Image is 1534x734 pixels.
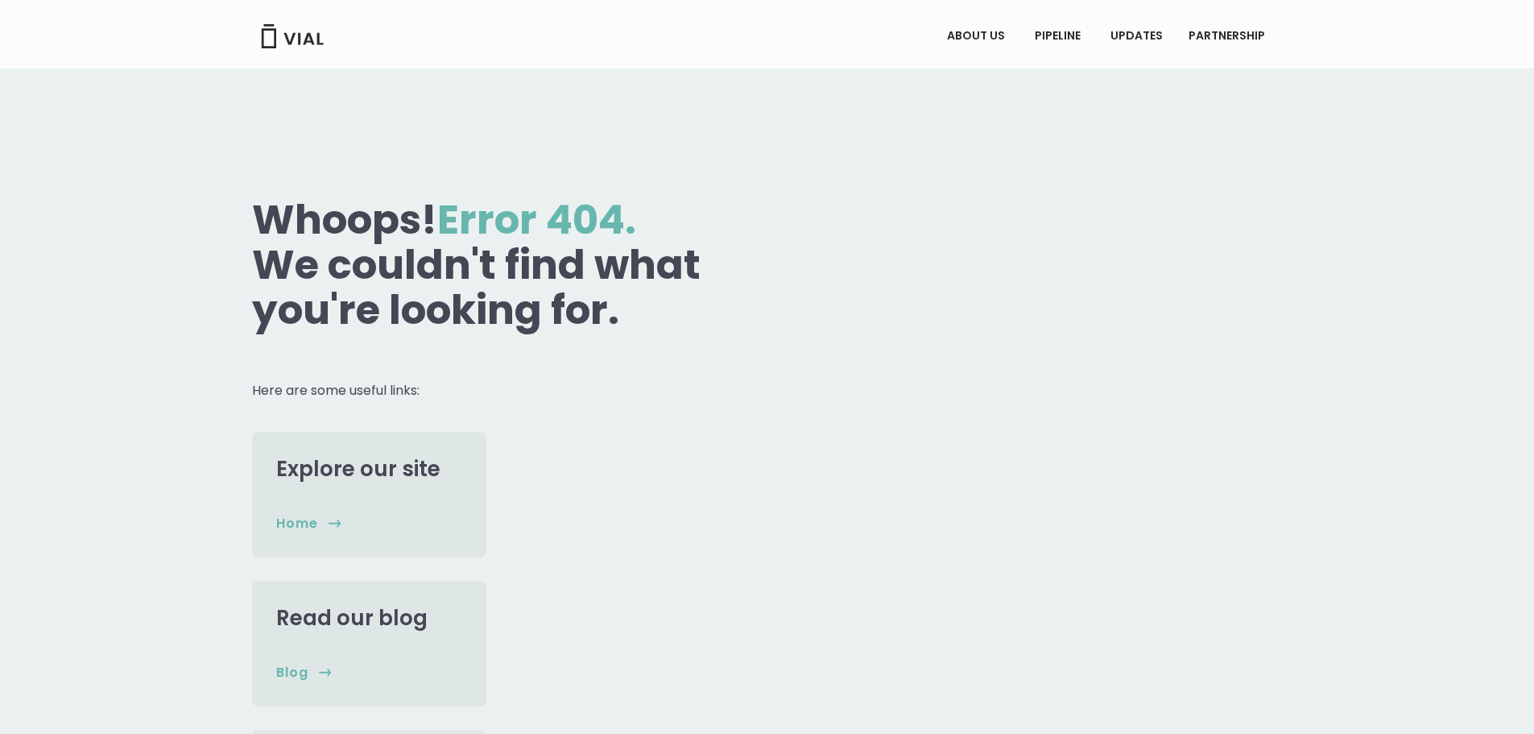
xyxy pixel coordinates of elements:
span: Here are some useful links: [252,381,420,400]
img: Vial Logo [260,24,325,48]
span: Error 404. [437,191,636,248]
a: Explore our site [276,454,440,483]
a: Blog [276,664,332,682]
a: ABOUT USMenu Toggle [934,23,1021,50]
a: PARTNERSHIPMenu Toggle [1176,23,1282,50]
span: Blog [276,664,308,682]
a: PIPELINEMenu Toggle [1022,23,1097,50]
h1: Whoops! We couldn't find what you're looking for. [252,197,763,333]
span: home [276,515,318,533]
a: home [276,515,341,533]
a: Read our blog [276,603,428,632]
a: UPDATES [1098,23,1175,50]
